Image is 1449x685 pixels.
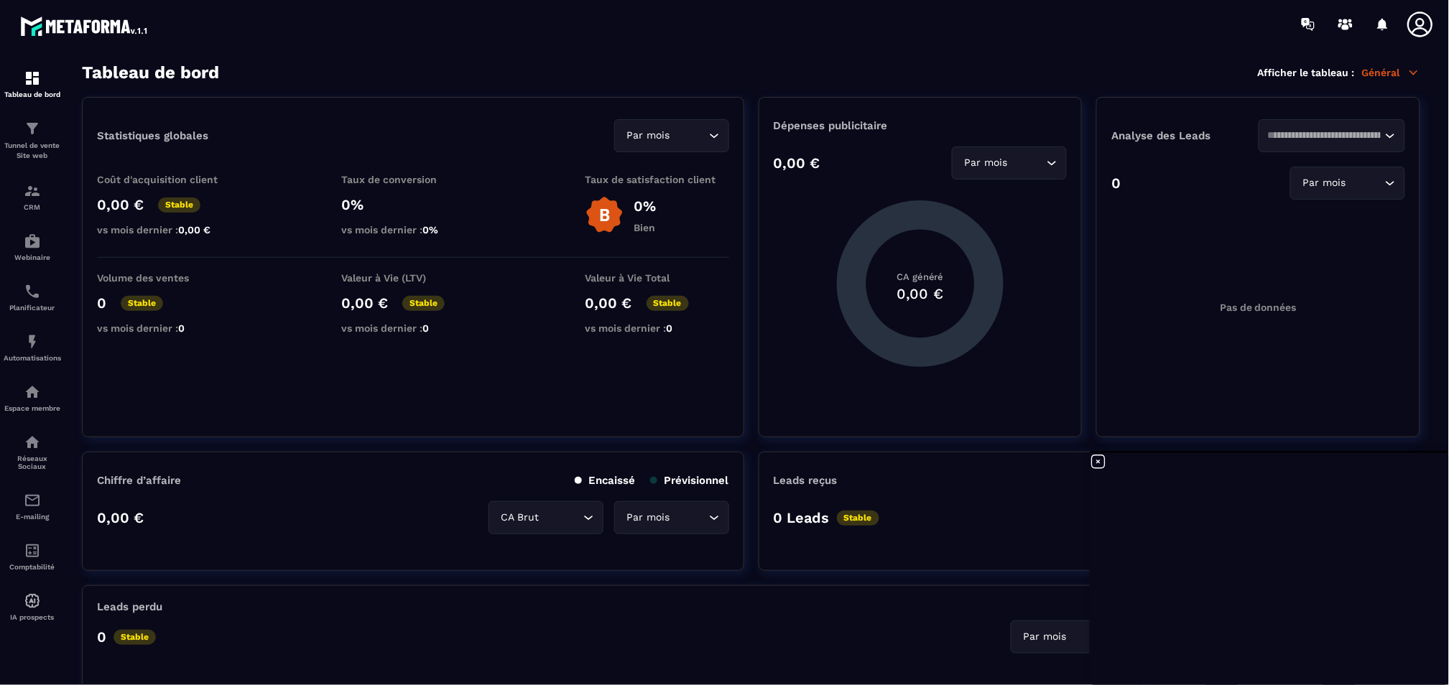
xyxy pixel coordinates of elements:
[24,383,41,401] img: automations
[178,322,185,334] span: 0
[422,224,438,236] span: 0%
[634,222,657,233] p: Bien
[585,294,632,312] p: 0,00 €
[97,224,241,236] p: vs mois dernier :
[4,373,61,423] a: automationsautomationsEspace membre
[82,62,219,83] h3: Tableau de bord
[97,272,241,284] p: Volume des ventes
[4,513,61,521] p: E-mailing
[97,628,106,646] p: 0
[24,333,41,350] img: automations
[4,222,61,272] a: automationsautomationsWebinaire
[542,510,580,526] input: Search for option
[647,296,689,311] p: Stable
[24,283,41,300] img: scheduler
[4,90,61,98] p: Tableau de bord
[1349,175,1381,191] input: Search for option
[4,253,61,261] p: Webinaire
[4,141,61,161] p: Tunnel de vente Site web
[774,474,838,487] p: Leads reçus
[1111,129,1258,142] p: Analyse des Leads
[1111,174,1121,192] p: 0
[489,501,603,534] div: Search for option
[585,174,729,185] p: Taux de satisfaction client
[24,120,41,137] img: formation
[1268,128,1381,144] input: Search for option
[341,174,485,185] p: Taux de conversion
[1020,629,1070,645] span: Par mois
[634,197,657,215] p: 0%
[1011,620,1126,653] div: Search for option
[97,196,144,213] p: 0,00 €
[121,296,163,311] p: Stable
[4,531,61,582] a: accountantaccountantComptabilité
[585,322,729,334] p: vs mois dernier :
[97,129,208,142] p: Statistiques globales
[624,510,673,526] span: Par mois
[4,481,61,531] a: emailemailE-mailing
[97,174,241,185] p: Coût d'acquisition client
[673,128,705,144] input: Search for option
[774,154,820,172] p: 0,00 €
[341,196,485,213] p: 0%
[97,474,181,487] p: Chiffre d’affaire
[24,233,41,250] img: automations
[650,474,729,487] p: Prévisionnel
[614,501,729,534] div: Search for option
[4,322,61,373] a: automationsautomationsAutomatisations
[4,455,61,470] p: Réseaux Sociaux
[4,172,61,222] a: formationformationCRM
[1259,119,1405,152] div: Search for option
[158,197,200,213] p: Stable
[114,630,156,645] p: Stable
[24,592,41,610] img: automations
[341,272,485,284] p: Valeur à Vie (LTV)
[1011,155,1043,171] input: Search for option
[673,510,705,526] input: Search for option
[624,128,673,144] span: Par mois
[774,119,1068,132] p: Dépenses publicitaire
[24,182,41,200] img: formation
[341,294,388,312] p: 0,00 €
[961,155,1011,171] span: Par mois
[498,510,542,526] span: CA Brut
[402,296,445,311] p: Stable
[97,294,106,312] p: 0
[4,109,61,172] a: formationformationTunnel de vente Site web
[341,224,485,236] p: vs mois dernier :
[837,511,879,526] p: Stable
[97,600,162,613] p: Leads perdu
[667,322,673,334] span: 0
[4,272,61,322] a: schedulerschedulerPlanificateur
[952,146,1067,180] div: Search for option
[4,203,61,211] p: CRM
[178,224,210,236] span: 0,00 €
[1258,67,1355,78] p: Afficher le tableau :
[97,322,241,334] p: vs mois dernier :
[1362,66,1420,79] p: Général
[24,492,41,509] img: email
[97,509,144,526] p: 0,00 €
[774,509,830,526] p: 0 Leads
[24,542,41,559] img: accountant
[4,59,61,109] a: formationformationTableau de bord
[575,474,636,487] p: Encaissé
[20,13,149,39] img: logo
[1290,167,1405,200] div: Search for option
[4,354,61,362] p: Automatisations
[1300,175,1349,191] span: Par mois
[614,119,729,152] div: Search for option
[1070,629,1102,645] input: Search for option
[4,423,61,481] a: social-networksocial-networkRéseaux Sociaux
[1220,302,1297,313] p: Pas de données
[585,196,624,234] img: b-badge-o.b3b20ee6.svg
[24,434,41,451] img: social-network
[4,613,61,621] p: IA prospects
[24,70,41,87] img: formation
[4,563,61,571] p: Comptabilité
[341,322,485,334] p: vs mois dernier :
[585,272,729,284] p: Valeur à Vie Total
[4,304,61,312] p: Planificateur
[4,404,61,412] p: Espace membre
[422,322,429,334] span: 0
